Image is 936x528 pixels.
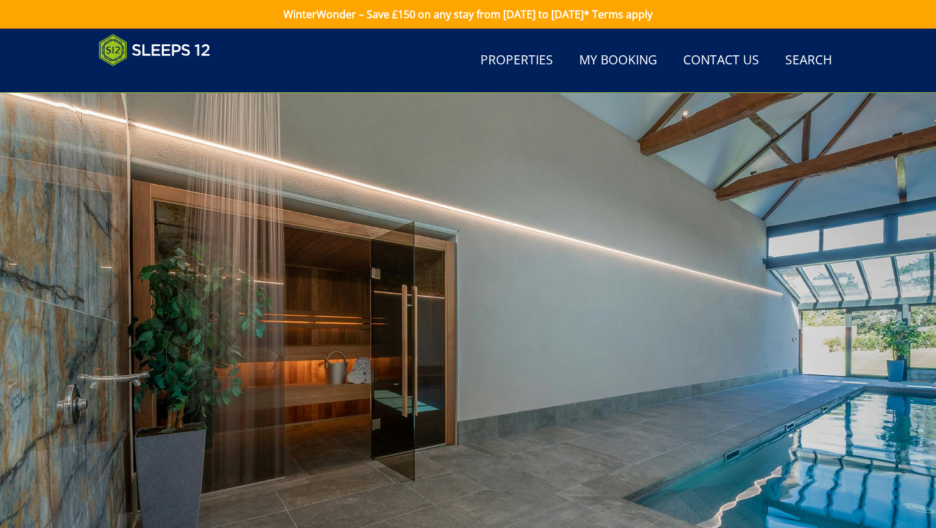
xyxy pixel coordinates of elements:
[475,46,558,75] a: Properties
[99,34,211,66] img: Sleeps 12
[574,46,662,75] a: My Booking
[92,74,229,85] iframe: Customer reviews powered by Trustpilot
[780,46,837,75] a: Search
[678,46,764,75] a: Contact Us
